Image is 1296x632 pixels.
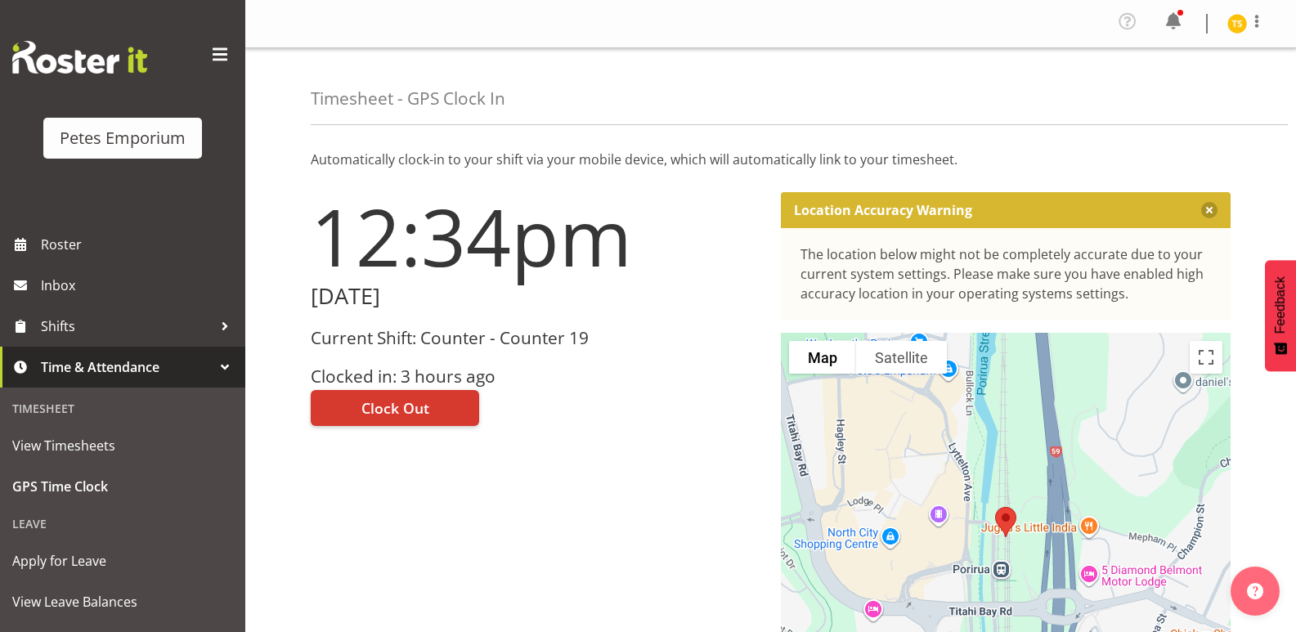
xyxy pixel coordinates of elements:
span: Clock Out [361,397,429,419]
h2: [DATE] [311,284,761,309]
img: help-xxl-2.png [1247,583,1263,599]
button: Clock Out [311,390,479,426]
span: View Timesheets [12,433,233,458]
img: tamara-straker11292.jpg [1227,14,1247,34]
span: Roster [41,232,237,257]
div: Timesheet [4,392,241,425]
a: GPS Time Clock [4,466,241,507]
button: Close message [1201,202,1218,218]
span: Apply for Leave [12,549,233,573]
a: View Timesheets [4,425,241,466]
div: The location below might not be completely accurate due to your current system settings. Please m... [800,244,1212,303]
h1: 12:34pm [311,192,761,280]
p: Location Accuracy Warning [794,202,972,218]
span: View Leave Balances [12,589,233,614]
span: Shifts [41,314,213,338]
p: Automatically clock-in to your shift via your mobile device, which will automatically link to you... [311,150,1231,169]
span: Inbox [41,273,237,298]
span: GPS Time Clock [12,474,233,499]
button: Show street map [789,341,856,374]
span: Time & Attendance [41,355,213,379]
span: Feedback [1273,276,1288,334]
button: Toggle fullscreen view [1190,341,1222,374]
button: Feedback - Show survey [1265,260,1296,371]
div: Leave [4,507,241,540]
h3: Clocked in: 3 hours ago [311,367,761,386]
img: Rosterit website logo [12,41,147,74]
a: View Leave Balances [4,581,241,622]
h3: Current Shift: Counter - Counter 19 [311,329,761,347]
div: Petes Emporium [60,126,186,150]
button: Show satellite imagery [856,341,947,374]
h4: Timesheet - GPS Clock In [311,89,505,108]
a: Apply for Leave [4,540,241,581]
